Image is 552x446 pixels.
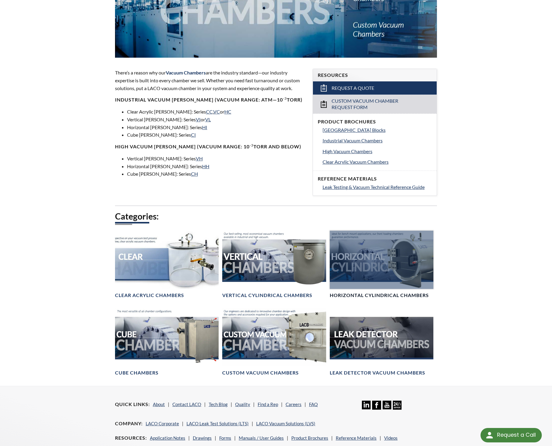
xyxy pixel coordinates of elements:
[219,435,231,441] a: Forms
[330,370,425,376] h4: Leak Detector Vacuum Chambers
[196,117,201,122] a: VI
[323,137,432,144] a: Industrial Vacuum Chambers
[323,183,432,191] a: Leak Testing & Vacuum Technical Reference Guide
[115,370,159,376] h4: Cube Chambers
[393,401,402,409] img: 24/7 Support Icon
[196,156,203,161] a: VH
[127,108,305,116] li: Clear Acrylic [PERSON_NAME]: Series , or
[323,148,372,154] span: High Vacuum Chambers
[497,428,536,442] div: Request a Call
[202,124,207,130] a: HI
[393,405,402,411] a: 24/7 Support
[224,109,231,114] a: HC
[222,370,299,376] h4: Custom Vacuum Chambers
[256,421,315,426] a: LACO Vacuum Solutions (LVS)
[222,308,326,376] a: Custom Vacuum Chamber headerCustom Vacuum Chambers
[318,72,432,78] h4: Resources
[115,97,305,103] h4: Industrial Vacuum [PERSON_NAME] (vacuum range: atm—10 Torr)
[127,123,305,131] li: Horizontal [PERSON_NAME]: Series
[127,155,305,162] li: Vertical [PERSON_NAME]: Series
[313,95,437,114] a: Custom Vacuum Chamber Request Form
[222,231,326,299] a: Vertical Vacuum Chambers headerVertical Cylindrical Chambers
[332,85,374,91] span: Request a Quote
[150,435,185,441] a: Application Notes
[258,402,278,407] a: Find a Rep
[209,402,228,407] a: Tech Blog
[323,138,383,143] span: Industrial Vacuum Chambers
[222,292,312,299] h4: Vertical Cylindrical Chambers
[323,184,425,190] span: Leak Testing & Vacuum Technical Reference Guide
[115,420,143,427] h4: Company
[323,147,432,155] a: High Vacuum Chambers
[485,430,494,440] img: round button
[191,171,198,177] a: CH
[250,143,253,147] sup: -3
[115,69,305,92] p: There’s a reason why our are the industry standard—our industry expertise is built into every cha...
[330,308,433,376] a: Leak Test Vacuum Chambers headerLeak Detector Vacuum Chambers
[336,435,377,441] a: Reference Materials
[239,435,284,441] a: Manuals / User Guides
[286,402,302,407] a: Careers
[115,401,150,408] h4: Quick Links
[115,144,305,150] h4: High Vacuum [PERSON_NAME] (Vacuum range: 10 Torr and below)
[115,308,219,376] a: Cube Chambers headerCube Chambers
[172,402,201,407] a: Contact LACO
[206,109,213,114] a: CC
[115,435,147,441] h4: Resources
[115,231,219,299] a: Clear Chambers headerClear Acrylic Chambers
[323,159,389,165] span: Clear Acrylic Vacuum Chambers
[127,116,305,123] li: Vertical [PERSON_NAME]: Series or
[166,70,206,75] span: Vacuum Chambers
[127,162,305,170] li: Horizontal [PERSON_NAME]: Series
[191,132,196,138] a: CI
[330,231,433,299] a: Horizontal Cylindrical headerHorizontal Cylindrical Chambers
[309,402,318,407] a: FAQ
[323,126,432,134] a: [GEOGRAPHIC_DATA] Blocks
[235,402,250,407] a: Quality
[323,127,386,133] span: [GEOGRAPHIC_DATA] Blocks
[318,119,432,125] h4: Product Brochures
[127,170,305,178] li: Cube [PERSON_NAME]: Series
[193,435,212,441] a: Drawings
[283,96,287,101] sup: -3
[213,109,220,114] a: VC
[115,292,184,299] h4: Clear Acrylic Chambers
[187,421,249,426] a: LACO Leak Test Solutions (LTS)
[330,292,429,299] h4: Horizontal Cylindrical Chambers
[115,211,437,222] h2: Categories:
[384,435,398,441] a: Videos
[313,81,437,95] a: Request a Quote
[323,158,432,166] a: Clear Acrylic Vacuum Chambers
[202,163,209,169] a: HH
[291,435,328,441] a: Product Brochures
[205,117,211,122] a: VL
[481,428,542,442] div: Request a Call
[127,131,305,139] li: Cube [PERSON_NAME]: Series
[332,98,419,111] span: Custom Vacuum Chamber Request Form
[318,176,432,182] h4: Reference Materials
[146,421,179,426] a: LACO Corporate
[153,402,165,407] a: About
